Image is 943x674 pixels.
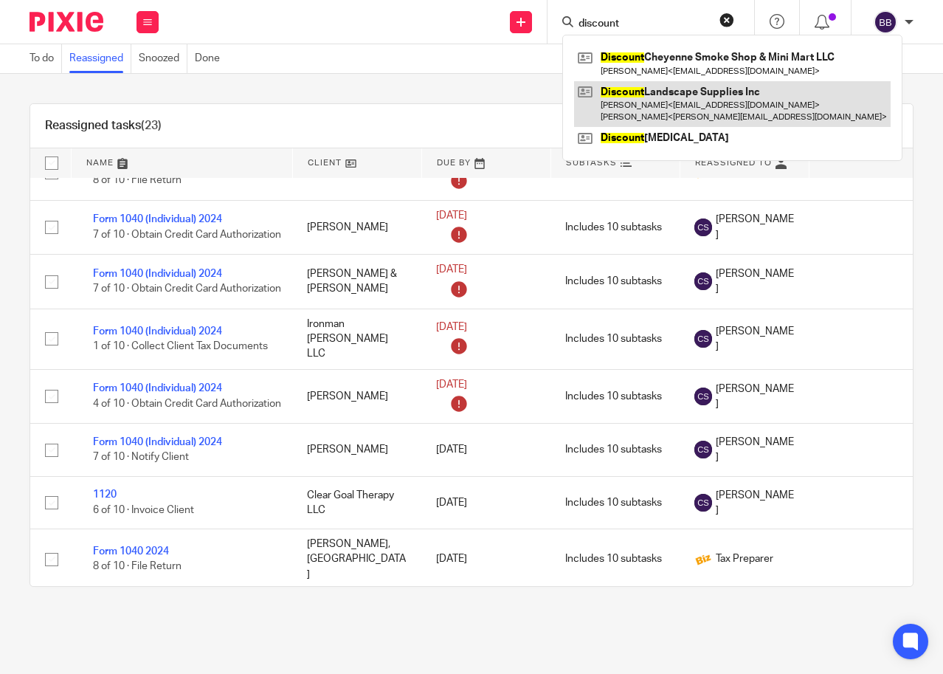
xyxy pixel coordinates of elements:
[292,369,421,424] td: [PERSON_NAME]
[93,437,222,447] a: Form 1040 (Individual) 2024
[436,210,467,221] span: [DATE]
[436,264,467,275] span: [DATE]
[716,435,794,465] span: [PERSON_NAME]
[45,118,162,134] h1: Reassigned tasks
[292,309,421,369] td: Ironman [PERSON_NAME] LLC
[716,488,794,518] span: [PERSON_NAME]
[565,554,662,565] span: Includes 10 subtasks
[141,120,162,131] span: (23)
[577,18,710,31] input: Search
[565,498,662,508] span: Includes 10 subtasks
[93,341,268,351] span: 1 of 10 · Collect Client Tax Documents
[30,12,103,32] img: Pixie
[93,214,222,224] a: Form 1040 (Individual) 2024
[93,489,117,500] a: 1120
[716,324,794,354] span: [PERSON_NAME]
[93,453,189,463] span: 7 of 10 · Notify Client
[292,200,421,255] td: [PERSON_NAME]
[93,230,281,240] span: 7 of 10 · Obtain Credit Card Authorization
[716,382,794,412] span: [PERSON_NAME]
[93,269,222,279] a: Form 1040 (Individual) 2024
[93,399,281,409] span: 4 of 10 · Obtain Credit Card Authorization
[694,441,712,458] img: svg%3E
[565,444,662,455] span: Includes 10 subtasks
[565,334,662,344] span: Includes 10 subtasks
[93,562,182,572] span: 8 of 10 · File Return
[694,388,712,405] img: svg%3E
[694,551,712,568] img: siteIcon.png
[874,10,897,34] img: svg%3E
[566,159,617,167] span: Subtasks
[436,554,467,564] span: [DATE]
[139,44,187,73] a: Snoozed
[292,476,421,529] td: Clear Goal Therapy LLC
[436,379,467,390] span: [DATE]
[565,276,662,286] span: Includes 10 subtasks
[716,266,794,297] span: [PERSON_NAME]
[69,44,131,73] a: Reassigned
[716,551,773,566] span: Tax Preparer
[93,326,222,337] a: Form 1040 (Individual) 2024
[93,546,169,557] a: Form 1040 2024
[93,505,194,515] span: 6 of 10 · Invoice Client
[93,284,281,295] span: 7 of 10 · Obtain Credit Card Authorization
[694,219,712,236] img: svg%3E
[694,272,712,290] img: svg%3E
[436,322,467,332] span: [DATE]
[436,444,467,455] span: [DATE]
[93,175,182,185] span: 8 of 10 · File Return
[195,44,227,73] a: Done
[719,13,734,27] button: Clear
[565,391,662,402] span: Includes 10 subtasks
[30,44,62,73] a: To do
[694,330,712,348] img: svg%3E
[292,424,421,476] td: [PERSON_NAME]
[565,222,662,233] span: Includes 10 subtasks
[436,498,467,508] span: [DATE]
[694,494,712,512] img: svg%3E
[292,255,421,309] td: [PERSON_NAME] & [PERSON_NAME]
[716,212,794,242] span: [PERSON_NAME]
[292,529,421,589] td: [PERSON_NAME], [GEOGRAPHIC_DATA]
[93,383,222,393] a: Form 1040 (Individual) 2024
